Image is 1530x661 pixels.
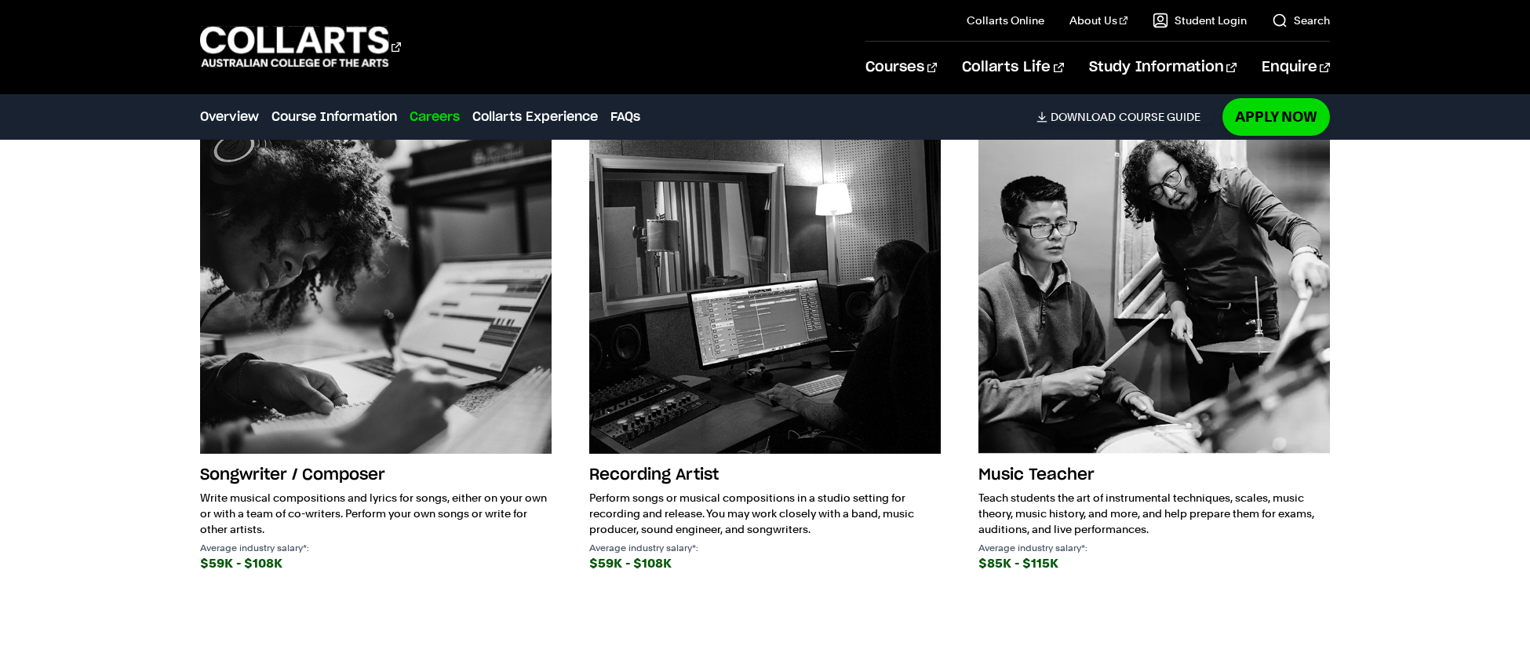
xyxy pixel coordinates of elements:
a: Courses [865,42,937,93]
a: FAQs [610,108,640,126]
a: Apply Now [1222,98,1330,135]
a: Enquire [1262,42,1330,93]
a: Collarts Experience [472,108,598,126]
a: About Us [1069,13,1127,28]
a: Study Information [1089,42,1237,93]
a: Student Login [1153,13,1247,28]
span: Download [1051,110,1116,124]
a: Careers [410,108,460,126]
p: Average industry salary*: [200,543,552,553]
h3: Recording Artist [589,460,941,490]
p: Perform songs or musical compositions in a studio setting for recording and release. You may work... [589,490,941,537]
p: Write musical compositions and lyrics for songs, either on your own or with a team of co-writers.... [200,490,552,537]
a: Course Information [271,108,397,126]
h3: Music Teacher [978,460,1330,490]
p: Average industry salary*: [589,543,941,553]
a: Overview [200,108,259,126]
div: $59K - $108K [200,553,552,575]
div: $59K - $108K [589,553,941,575]
div: Go to homepage [200,24,401,69]
a: DownloadCourse Guide [1036,110,1213,124]
div: $85K - $115K [978,553,1330,575]
a: Collarts Online [967,13,1044,28]
p: Average industry salary*: [978,543,1330,553]
a: Collarts Life [962,42,1063,93]
p: Teach students the art of instrumental techniques, scales, music theory, music history, and more,... [978,490,1330,537]
h3: Songwriter / Composer [200,460,552,490]
a: Search [1272,13,1330,28]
